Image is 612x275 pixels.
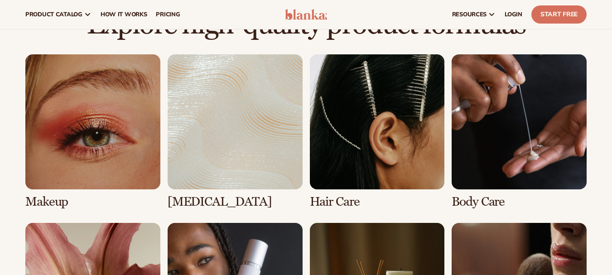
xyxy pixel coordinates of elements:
span: resources [452,11,487,18]
h2: Explore high-quality product formulas [25,10,587,40]
div: 2 / 8 [168,54,303,209]
span: LOGIN [505,11,522,18]
h3: [MEDICAL_DATA] [168,195,303,209]
h3: Hair Care [310,195,445,209]
span: How It Works [101,11,147,18]
h3: Body Care [452,195,587,209]
a: Start Free [531,5,587,24]
div: 3 / 8 [310,54,445,209]
h3: Makeup [25,195,160,209]
div: 1 / 8 [25,54,160,209]
span: product catalog [25,11,82,18]
img: logo [285,9,328,20]
span: pricing [156,11,180,18]
div: 4 / 8 [452,54,587,209]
